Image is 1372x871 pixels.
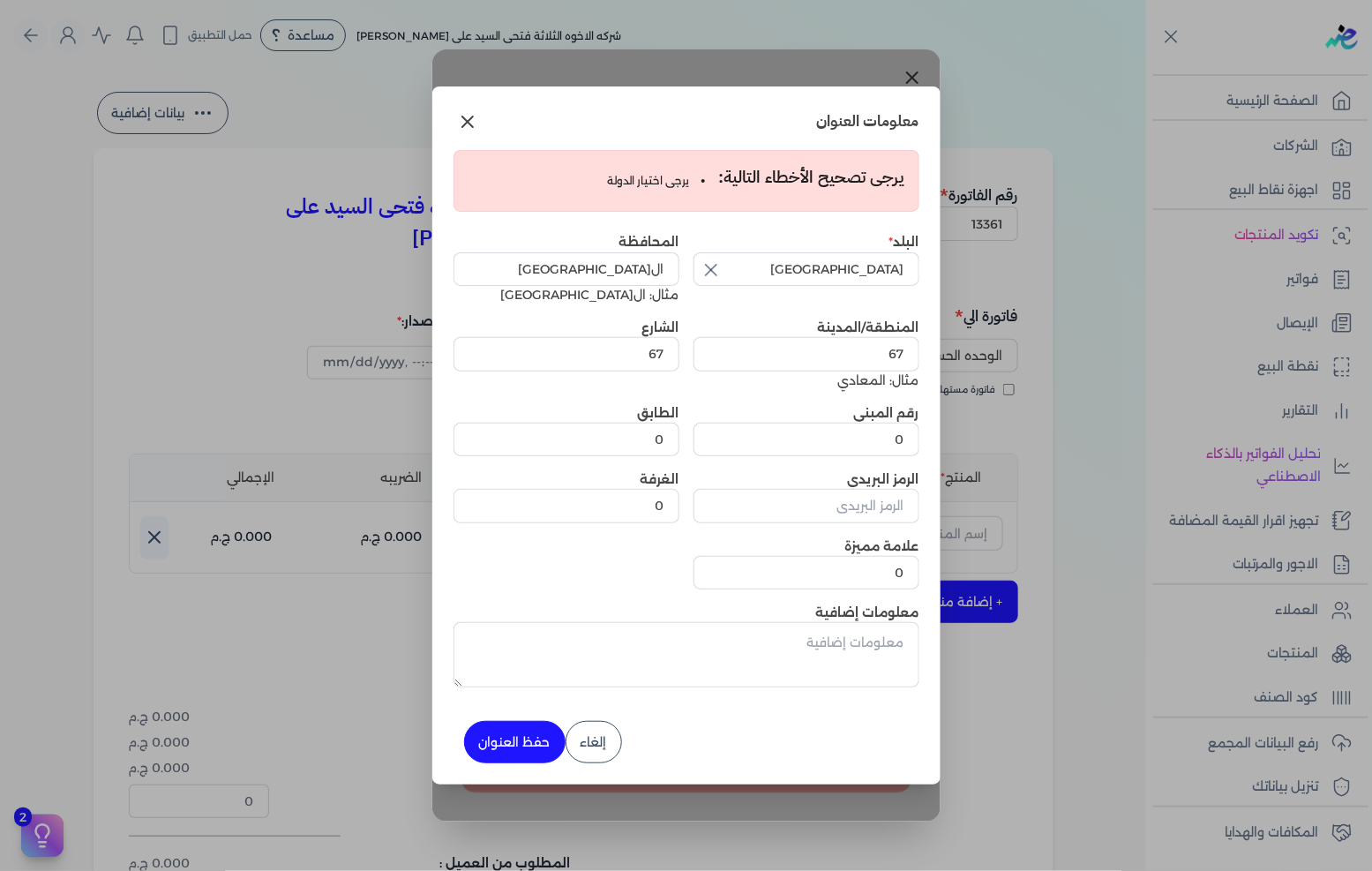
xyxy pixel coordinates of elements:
button: إلغاء [566,721,622,763]
input: الرمز البريدي [693,489,919,522]
input: رقم المبنى [693,423,919,456]
input: علامة مميزة [693,556,919,589]
label: الغرفة [641,471,679,487]
div: مثال: المعادي [693,372,919,390]
input: الغرفة [454,489,679,522]
h4: يرجى تصحيح الأخطاء التالية: [719,165,904,191]
label: الشارع [642,319,679,335]
input: الشارع [454,337,679,371]
label: معلومات إضافية [816,604,919,620]
button: اختر البلد [693,252,919,293]
div: مثال: ال[GEOGRAPHIC_DATA] [454,286,679,304]
label: المحافظة [619,234,679,250]
label: البلد [889,234,919,250]
button: حفظ العنوان [464,721,566,763]
input: المنطقة/المدينة [693,337,919,371]
input: الطابق [454,423,679,456]
label: الرمز البريدي [848,471,919,487]
label: الطابق [638,405,679,421]
label: علامة مميزة [845,538,919,554]
label: رقم المبنى [854,405,919,421]
h3: معلومات العنوان [817,109,919,132]
input: اختر البلد [693,252,919,286]
input: المحافظة [454,252,679,286]
label: المنطقة/المدينة [818,319,919,335]
li: يرجى اختيار الدولة [608,173,705,189]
